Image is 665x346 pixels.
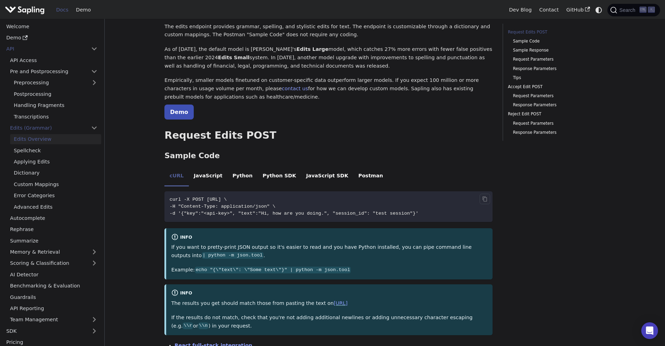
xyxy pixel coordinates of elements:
[594,5,604,15] button: Switch between dark and light mode (currently system mode)
[6,269,101,279] a: AI Detector
[508,29,603,36] a: Request Edits POST
[10,112,101,122] a: Transcriptions
[6,55,101,65] a: API Access
[6,315,101,325] a: Team Management
[52,5,72,15] a: Docs
[10,202,101,212] a: Advanced Edits
[164,129,493,142] h2: Request Edits POST
[513,47,600,54] a: Sample Response
[171,243,488,260] p: If you want to pretty-print JSON output so it's easier to read and you have Python installed, you...
[171,314,488,330] p: If the results do not match, check that you're not adding additional newlines or adding unnecessa...
[334,300,348,306] a: [URL]
[189,167,228,186] li: JavaScript
[10,100,101,110] a: Handling Fragments
[562,5,593,15] a: GitHub
[648,7,655,13] kbd: K
[170,211,419,216] span: -d '{"key":"<api-key>", "text":"Hi, how are you doing.", "session_id": "test session"}'
[170,204,275,209] span: -H "Content-Type: application/json" \
[10,179,101,189] a: Custom Mappings
[6,236,101,246] a: Summarize
[10,145,101,155] a: Spellcheck
[2,21,101,31] a: Welcome
[513,129,600,136] a: Response Parameters
[171,299,488,308] p: The results you get should match those from pasting the text on
[6,67,101,77] a: Pre and Postprocessing
[513,38,600,45] a: Sample Code
[6,292,101,302] a: Guardrails
[6,213,101,223] a: Autocomplete
[228,167,258,186] li: Python
[164,23,493,39] p: The edits endpoint provides grammar, spelling, and stylistic edits for text. The endpoint is cust...
[6,281,101,291] a: Benchmarking & Evaluation
[218,55,249,60] strong: Edits Small
[164,76,493,101] p: Empirically, smaller models finetuned on customer-specific data outperform larger models. If you ...
[513,56,600,63] a: Request Parameters
[2,44,87,54] a: API
[508,111,603,117] a: Reject Edit POST
[72,5,95,15] a: Demo
[10,191,101,201] a: Error Categories
[353,167,388,186] li: Postman
[171,289,488,298] div: info
[195,267,351,274] code: echo "{\"text\": \"Some text\"}" | python -m json.tool
[6,247,101,257] a: Memory & Retrieval
[6,258,101,268] a: Scoring & Classification
[10,157,101,167] a: Applying Edits
[513,75,600,81] a: Tips
[6,303,101,314] a: API Reporting
[258,167,301,186] li: Python SDK
[170,197,227,202] span: curl -X POST [URL] \
[87,326,101,336] button: Expand sidebar category 'SDK'
[513,93,600,99] a: Request Parameters
[202,252,264,259] code: | python -m json.tool
[10,78,101,88] a: Preprocessing
[607,4,660,16] button: Search (Ctrl+K)
[6,224,101,234] a: Rephrase
[10,89,101,99] a: Postprocessing
[508,84,603,90] a: Accept Edit POST
[535,5,563,15] a: Contact
[282,86,308,91] a: contact us
[480,194,490,204] button: Copy code to clipboard
[164,167,189,186] li: cURL
[2,326,87,336] a: SDK
[10,134,101,144] a: Edits Overview
[617,7,640,13] span: Search
[164,151,493,161] h3: Sample Code
[296,46,328,52] strong: Edits Large
[164,45,493,70] p: As of [DATE], the default model is [PERSON_NAME]'s model, which catches 27% more errors with fewe...
[5,5,47,15] a: Sapling.ai
[513,102,600,108] a: Response Parameters
[513,66,600,72] a: Response Parameters
[2,33,101,43] a: Demo
[171,266,488,274] p: Example:
[513,120,600,127] a: Request Parameters
[171,233,488,242] div: info
[6,123,101,133] a: Edits (Grammar)
[5,5,45,15] img: Sapling.ai
[164,105,194,120] a: Demo
[641,322,658,339] div: Open Intercom Messenger
[301,167,354,186] li: JavaScript SDK
[505,5,535,15] a: Dev Blog
[87,44,101,54] button: Collapse sidebar category 'API'
[183,322,193,329] code: \\r
[10,168,101,178] a: Dictionary
[198,322,208,329] code: \\n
